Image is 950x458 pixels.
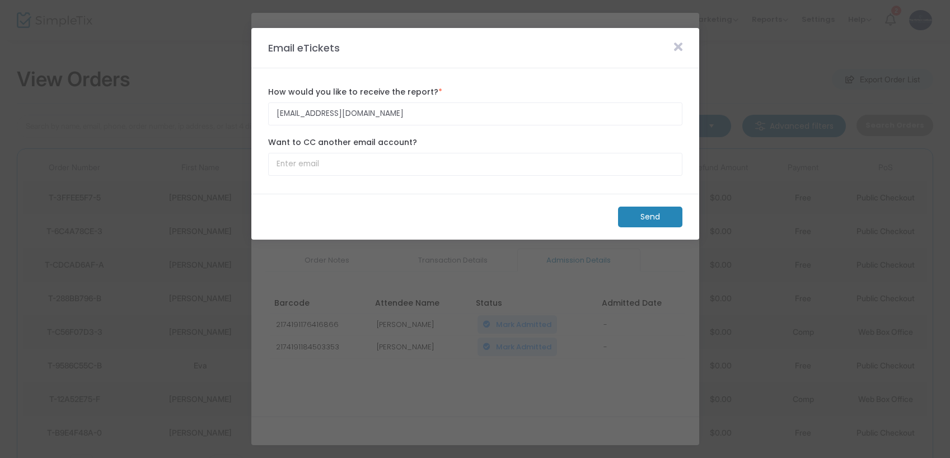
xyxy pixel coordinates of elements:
[268,153,682,176] input: Enter email
[268,102,682,125] input: Enter email
[268,137,682,148] label: Want to CC another email account?
[268,86,682,98] label: How would you like to receive the report?
[251,28,699,68] m-panel-header: Email eTickets
[263,40,345,55] m-panel-title: Email eTickets
[618,207,682,227] m-button: Send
